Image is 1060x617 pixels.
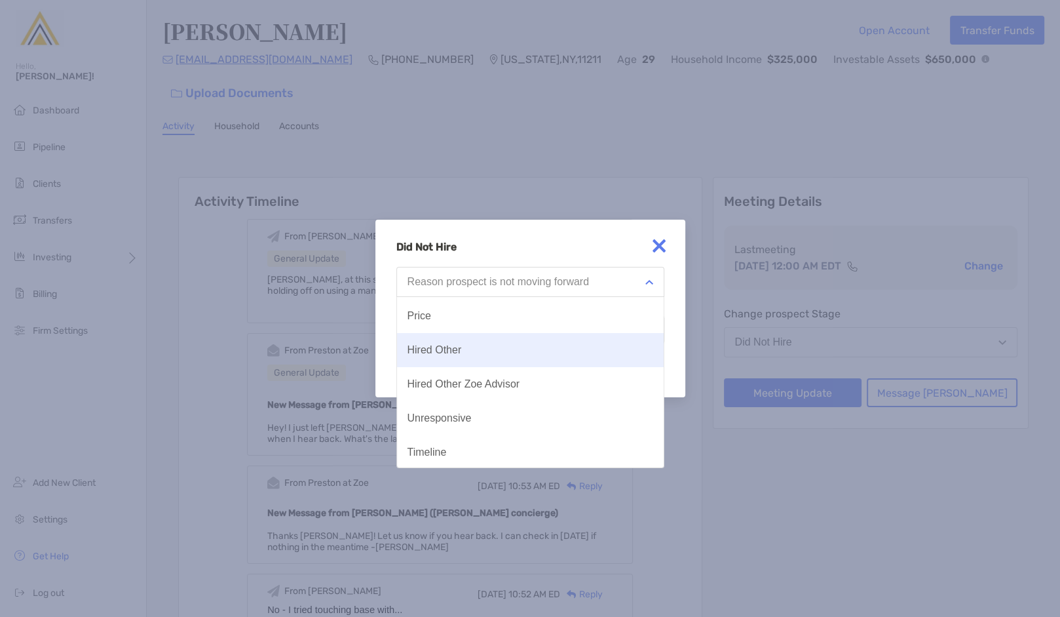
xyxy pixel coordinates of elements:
button: Reason prospect is not moving forward [396,267,664,297]
div: Hired Other Zoe Advisor [407,378,520,390]
h4: Did Not Hire [396,241,664,253]
button: Hired Other [397,333,664,367]
button: Price [397,299,664,333]
div: Hired Other [407,344,462,356]
button: Unresponsive [397,401,664,435]
img: close modal icon [646,233,672,259]
button: Timeline [397,435,664,469]
button: Hired Other Zoe Advisor [397,367,664,401]
img: Open dropdown arrow [645,280,653,285]
div: Timeline [407,447,447,458]
div: Unresponsive [407,412,472,424]
div: Price [407,310,431,322]
div: Reason prospect is not moving forward [407,276,589,288]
